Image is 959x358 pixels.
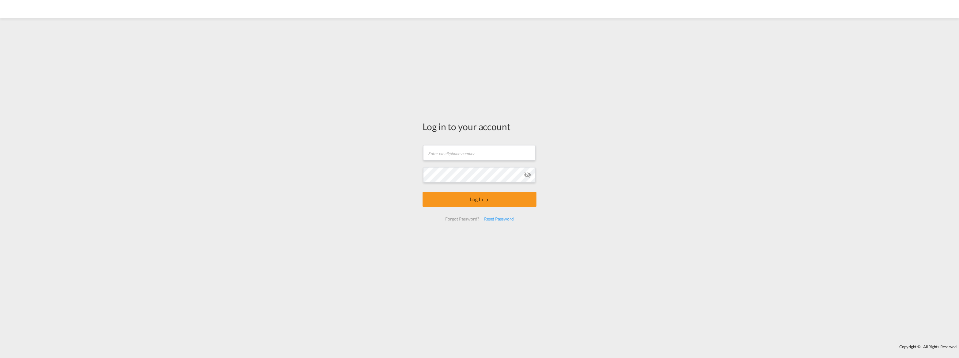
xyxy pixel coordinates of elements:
[443,213,481,224] div: Forgot Password?
[524,171,531,179] md-icon: icon-eye-off
[423,192,536,207] button: LOGIN
[423,145,536,160] input: Enter email/phone number
[423,120,536,133] div: Log in to your account
[482,213,516,224] div: Reset Password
